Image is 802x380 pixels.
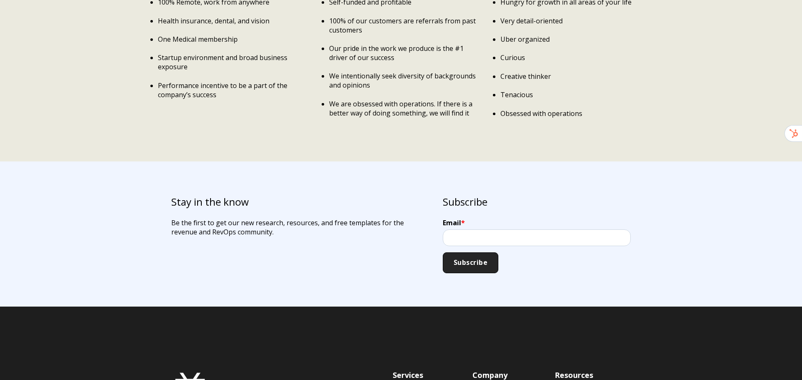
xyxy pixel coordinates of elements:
[329,16,480,35] p: 100% of our customers are referrals from past customers
[500,35,652,44] p: Uber organized
[500,53,652,62] p: Curious
[329,44,480,62] p: Our pride in the work we produce is the #1 driver of our success
[500,16,652,25] p: Very detail-oriented
[500,90,652,99] p: Tenacious
[158,16,309,25] p: Health insurance, dental, and vision
[158,81,309,99] p: Performance incentive to be a part of the company’s success
[500,72,652,81] p: Creative thinker
[158,35,309,44] p: One Medical membership
[443,218,461,227] span: Email
[329,99,480,118] p: We are obsessed with operations. If there is a better way of doing something, we will find it
[443,195,631,209] h3: Subscribe
[171,218,429,237] p: Be the first to get our new research, resources, and free templates for the revenue and RevOps co...
[158,53,309,71] p: Startup environment and broad business exposure
[171,195,429,209] h3: Stay in the know
[500,109,652,118] p: Obsessed with operations
[443,252,498,273] input: Subscribe
[329,71,480,90] p: We intentionally seek diversity of backgrounds and opinions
